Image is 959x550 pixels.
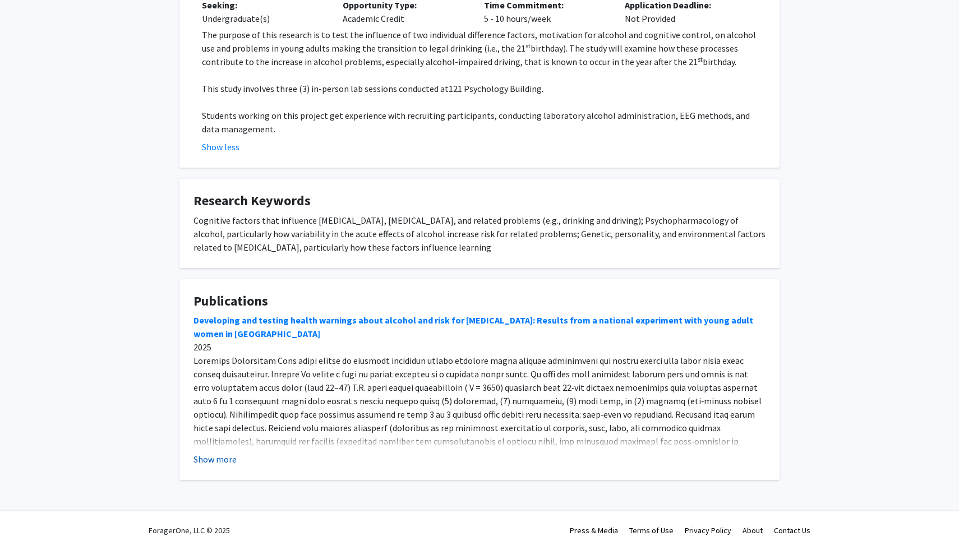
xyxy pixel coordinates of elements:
[202,82,766,95] p: 121 Psychology Building.
[202,140,239,154] button: Show less
[525,41,531,50] sup: st
[570,525,618,535] a: Press & Media
[149,511,230,550] div: ForagerOne, LLC © 2025
[193,214,766,254] div: Cognitive factors that influence [MEDICAL_DATA], [MEDICAL_DATA], and related problems (e.g., drin...
[202,83,449,94] span: This study involves three (3) in-person lab sessions conducted at
[743,525,763,535] a: About
[698,55,703,63] sup: st
[8,500,48,542] iframe: Chat
[193,452,237,466] button: Show more
[202,29,756,54] span: The purpose of this research is to test the influence of two individual difference factors, motiv...
[193,315,753,339] a: Developing and testing health warnings about alcohol and risk for [MEDICAL_DATA]: Results from a ...
[202,12,326,25] div: Undergraduate(s)
[202,43,738,67] span: birthday). The study will examine how these processes contribute to the increase in alcohol probl...
[703,56,736,67] span: birthday.
[629,525,674,535] a: Terms of Use
[202,109,766,136] p: Students working on this project get experience with recruiting participants, conducting laborato...
[774,525,810,535] a: Contact Us
[193,293,766,309] h4: Publications
[193,193,766,209] h4: Research Keywords
[685,525,731,535] a: Privacy Policy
